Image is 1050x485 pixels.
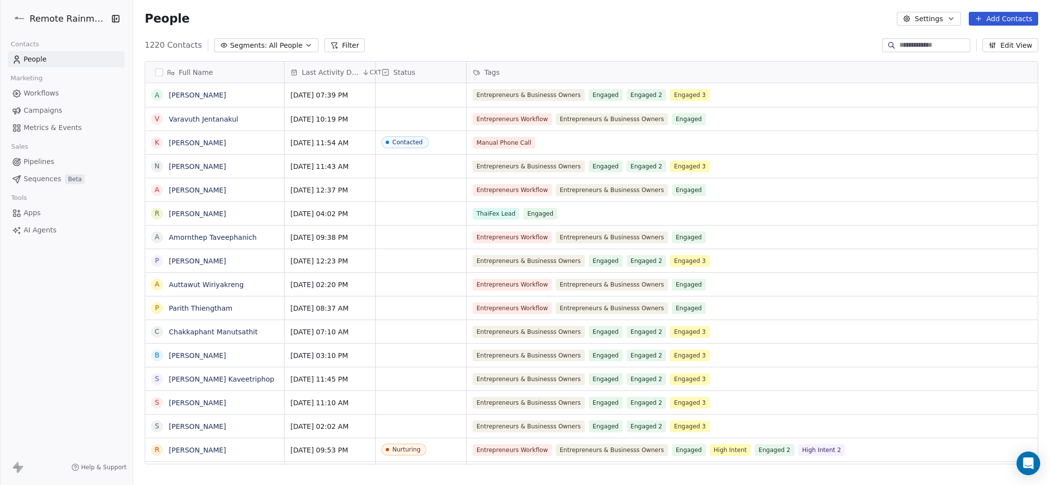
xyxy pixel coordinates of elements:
span: Entrepreneurs & Businesss Owners [473,255,585,267]
span: Engaged [589,89,623,101]
span: ThaiFex Lead [473,208,519,220]
a: Varavuth Jentanakul [169,115,238,123]
span: Tags [484,67,500,77]
span: Engaged [672,184,706,196]
div: S [155,397,159,408]
div: Status [376,62,466,83]
a: [PERSON_NAME] [169,186,226,194]
span: Entrepreneurs & Businesss Owners [556,231,668,243]
span: Engaged [589,255,623,267]
a: Workflows [8,85,125,101]
span: Remote Rainmaker [30,12,108,25]
span: Engaged 2 [627,397,667,409]
div: V [155,114,159,124]
span: Engaged 3 [670,255,710,267]
a: Apps [8,205,125,221]
span: Sequences [24,174,61,184]
span: Last Activity Date [302,67,360,77]
span: Status [393,67,415,77]
span: CXT [370,68,382,76]
img: RR%20Logo%20%20Black%20(2).png [14,13,26,25]
button: Settings [897,12,960,26]
span: [DATE] 08:37 AM [290,303,369,313]
span: Engaged 2 [627,161,667,172]
span: Sales [7,139,32,154]
a: Chakkaphant Manutsathit [169,328,257,336]
span: Entrepreneurs & Businesss Owners [556,279,668,291]
div: R [155,208,159,219]
span: Entrepreneurs & Businesss Owners [556,113,668,125]
span: Metrics & Events [24,123,82,133]
span: Engaged [589,420,623,432]
span: Entrepreneurs & Businesss Owners [473,420,585,432]
a: [PERSON_NAME] [169,257,226,265]
span: Engaged [672,302,706,314]
span: [DATE] 03:10 PM [290,351,369,360]
span: Engaged 3 [670,326,710,338]
span: Entrepreneurs & Businesss Owners [473,350,585,361]
span: Engaged 2 [755,444,795,456]
span: Entrepreneurs & Businesss Owners [473,373,585,385]
span: Engaged 3 [670,397,710,409]
button: Add Contacts [969,12,1038,26]
div: Full Name [145,62,284,83]
div: Open Intercom Messenger [1017,452,1040,475]
div: Tags [467,62,1038,83]
span: Entrepreneurs Workflow [473,231,552,243]
span: Engaged [589,326,623,338]
div: A [155,185,159,195]
a: [PERSON_NAME] [169,139,226,147]
span: Contacts [6,37,43,52]
span: Engaged [589,161,623,172]
span: Pipelines [24,157,54,167]
div: grid [145,83,285,465]
span: Marketing [6,71,47,86]
span: All People [269,40,302,51]
span: [DATE] 09:53 PM [290,445,369,455]
span: Engaged 2 [627,89,667,101]
span: Entrepreneurs & Businesss Owners [473,161,585,172]
a: [PERSON_NAME] [169,399,226,407]
a: [PERSON_NAME] [169,210,226,218]
a: [PERSON_NAME] [169,422,226,430]
a: People [8,51,125,67]
span: Entrepreneurs Workflow [473,444,552,456]
span: [DATE] 07:39 PM [290,90,369,100]
span: Engaged 3 [670,161,710,172]
span: Engaged [672,279,706,291]
span: Entrepreneurs & Businesss Owners [556,444,668,456]
span: Engaged 3 [670,350,710,361]
span: Entrepreneurs Workflow [473,279,552,291]
span: [DATE] 11:45 PM [290,374,369,384]
span: Entrepreneurs Workflow [473,184,552,196]
span: Entrepreneurs Workflow [473,302,552,314]
span: Engaged 2 [627,255,667,267]
div: K [155,137,159,148]
span: [DATE] 12:23 PM [290,256,369,266]
span: Engaged 2 [627,420,667,432]
a: [PERSON_NAME] [169,162,226,170]
button: Edit View [983,38,1038,52]
div: A [155,279,159,290]
div: N [155,161,159,171]
span: People [24,54,47,65]
span: Segments: [230,40,267,51]
a: SequencesBeta [8,171,125,187]
span: [DATE] 07:10 AM [290,327,369,337]
span: AI Agents [24,225,57,235]
a: [PERSON_NAME] [169,446,226,454]
a: Help & Support [71,463,127,471]
span: Entrepreneurs & Businesss Owners [556,302,668,314]
span: Engaged 3 [670,373,710,385]
span: Engaged [672,444,706,456]
span: [DATE] 04:02 PM [290,209,369,219]
div: Nurturing [392,446,420,453]
span: Tools [7,191,31,205]
span: Engaged [589,373,623,385]
span: [DATE] 12:37 PM [290,185,369,195]
span: Engaged 2 [627,350,667,361]
span: Engaged 3 [670,420,710,432]
div: A [155,232,159,242]
span: Engaged 2 [627,373,667,385]
a: Pipelines [8,154,125,170]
